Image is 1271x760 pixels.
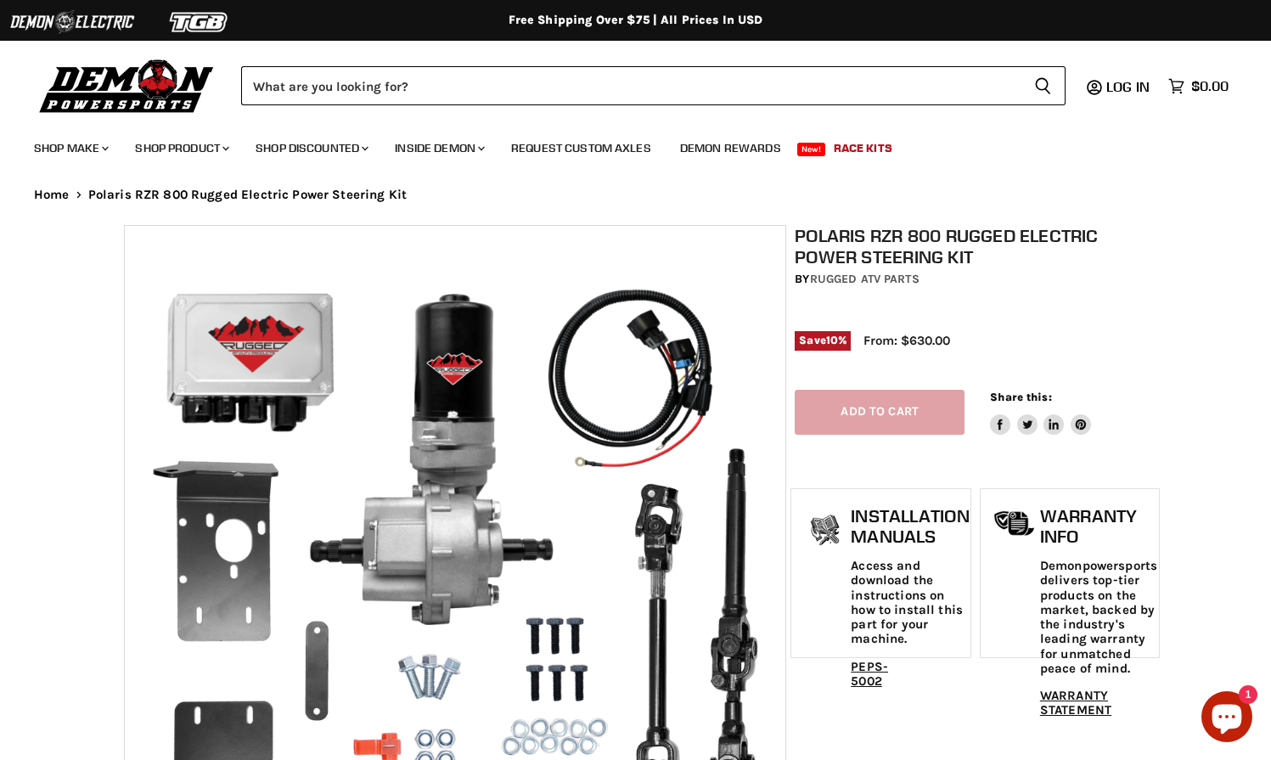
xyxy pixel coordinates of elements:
[795,270,1156,289] div: by
[797,143,826,156] span: New!
[34,188,70,202] a: Home
[1196,691,1257,746] inbox-online-store-chat: Shopify online store chat
[821,131,905,166] a: Race Kits
[993,510,1036,537] img: warranty-icon.png
[1191,78,1229,94] span: $0.00
[243,131,379,166] a: Shop Discounted
[241,66,1021,105] input: Search
[382,131,495,166] a: Inside Demon
[826,334,838,346] span: 10
[1021,66,1066,105] button: Search
[21,124,1224,166] ul: Main menu
[1040,559,1157,676] p: Demonpowersports delivers top-tier products on the market, backed by the industry's leading warra...
[863,333,950,348] span: From: $630.00
[8,6,136,38] img: Demon Electric Logo 2
[122,131,239,166] a: Shop Product
[1040,688,1111,718] a: WARRANTY STATEMENT
[1106,78,1150,95] span: Log in
[1040,506,1157,546] h1: Warranty Info
[990,390,1091,435] aside: Share this:
[851,559,969,647] p: Access and download the instructions on how to install this part for your machine.
[34,55,220,115] img: Demon Powersports
[21,131,119,166] a: Shop Make
[1099,79,1160,94] a: Log in
[88,188,408,202] span: Polaris RZR 800 Rugged Electric Power Steering Kit
[851,506,969,546] h1: Installation Manuals
[804,510,846,553] img: install_manual-icon.png
[810,272,920,286] a: Rugged ATV Parts
[990,391,1051,403] span: Share this:
[795,331,851,350] span: Save %
[795,225,1156,267] h1: Polaris RZR 800 Rugged Electric Power Steering Kit
[498,131,664,166] a: Request Custom Axles
[136,6,263,38] img: TGB Logo 2
[241,66,1066,105] form: Product
[667,131,794,166] a: Demon Rewards
[851,659,888,689] a: PEPS-5002
[1160,74,1237,99] a: $0.00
